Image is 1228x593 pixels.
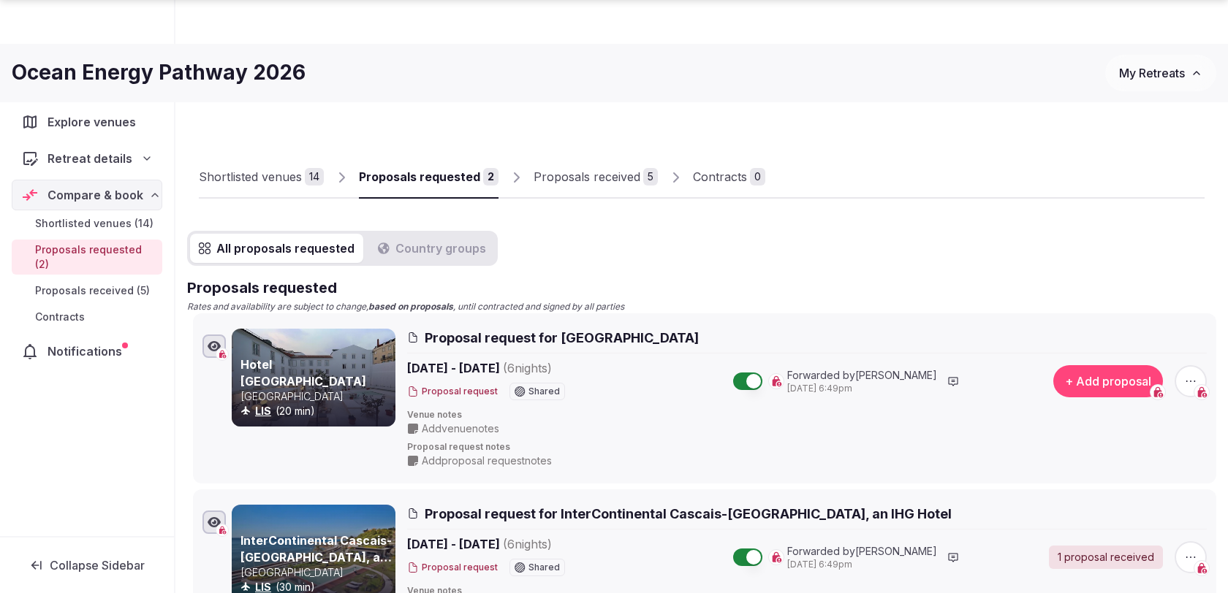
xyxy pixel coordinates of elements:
[534,168,640,185] div: Proposals received
[12,549,162,581] button: Collapse Sidebar
[693,168,747,185] div: Contracts
[190,234,363,263] button: All proposals requested
[12,336,162,367] a: Notifications
[255,405,271,417] a: LIS
[12,58,306,87] h1: Ocean Energy Pathway 2026
[240,565,393,580] p: [GEOGRAPHIC_DATA]
[359,156,499,199] a: Proposals requested2
[12,107,162,137] a: Explore venues
[187,301,1216,313] p: Rates and availability are subject to change, , until contracted and signed by all parties
[240,389,393,404] p: [GEOGRAPHIC_DATA]
[35,283,150,298] span: Proposals received (5)
[425,329,699,347] span: Proposal request for [GEOGRAPHIC_DATA]
[422,454,552,468] span: Add proposal request notes
[407,359,664,377] span: [DATE] - [DATE]
[693,156,765,199] a: Contracts0
[534,156,658,199] a: Proposals received5
[48,186,143,204] span: Compare & book
[1053,365,1163,397] button: + Add proposal
[12,280,162,301] a: Proposals received (5)
[50,558,145,573] span: Collapse Sidebar
[359,168,480,185] div: Proposals requested
[483,168,499,185] div: 2
[35,216,153,231] span: Shortlisted venues (14)
[643,168,658,185] div: 5
[1105,55,1216,91] button: My Retreats
[48,343,128,360] span: Notifications
[240,357,366,388] a: Hotel [GEOGRAPHIC_DATA]
[305,168,324,185] div: 14
[48,150,132,167] span: Retreat details
[407,562,498,574] button: Proposal request
[528,387,560,396] span: Shared
[255,581,271,593] a: LIS
[503,361,552,375] span: ( 6 night s )
[787,368,937,383] span: Forwarded by [PERSON_NAME]
[528,563,560,572] span: Shared
[750,168,765,185] div: 0
[407,535,664,553] span: [DATE] - [DATE]
[407,409,1207,421] span: Venue notes
[12,307,162,327] a: Contracts
[240,404,393,418] div: (20 min)
[1119,66,1185,80] span: My Retreats
[787,544,937,559] span: Forwarded by [PERSON_NAME]
[368,301,453,312] strong: based on proposals
[199,156,324,199] a: Shortlisted venues14
[407,441,1207,454] span: Proposal request notes
[12,240,162,275] a: Proposals requested (2)
[422,421,499,436] span: Add venue notes
[240,533,392,581] a: InterContinental Cascais-[GEOGRAPHIC_DATA], an [GEOGRAPHIC_DATA]
[787,559,937,571] span: [DATE] 6:49pm
[35,242,156,272] span: Proposals requested (2)
[407,386,498,398] button: Proposal request
[503,537,552,551] span: ( 6 night s )
[12,213,162,234] a: Shortlisted venues (14)
[369,234,495,263] button: Country groups
[1049,546,1163,569] a: 1 proposal received
[48,113,142,131] span: Explore venues
[35,310,85,324] span: Contracts
[187,278,1216,298] h2: Proposals requested
[425,505,952,523] span: Proposal request for InterContinental Cascais-[GEOGRAPHIC_DATA], an IHG Hotel
[199,168,302,185] div: Shortlisted venues
[787,383,937,395] span: [DATE] 6:49pm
